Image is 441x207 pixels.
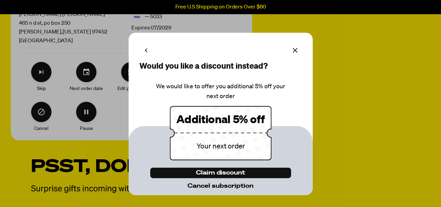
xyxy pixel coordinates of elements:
span: Cancel subscription [188,182,253,190]
p: We would like to offer you additional 5% off your next order [150,82,291,101]
p: Free U.S Shipping on Orders Over $60 [175,4,266,10]
text: Your next order [196,143,245,150]
button: Cancel subscription [150,181,291,191]
text: Would you like a discount instead? [139,62,268,70]
span: Claim discount [196,169,245,177]
button: Claim discount [150,168,291,178]
text: Additional 5% off [176,115,265,125]
div: Make changes for subscription [19,62,244,132]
